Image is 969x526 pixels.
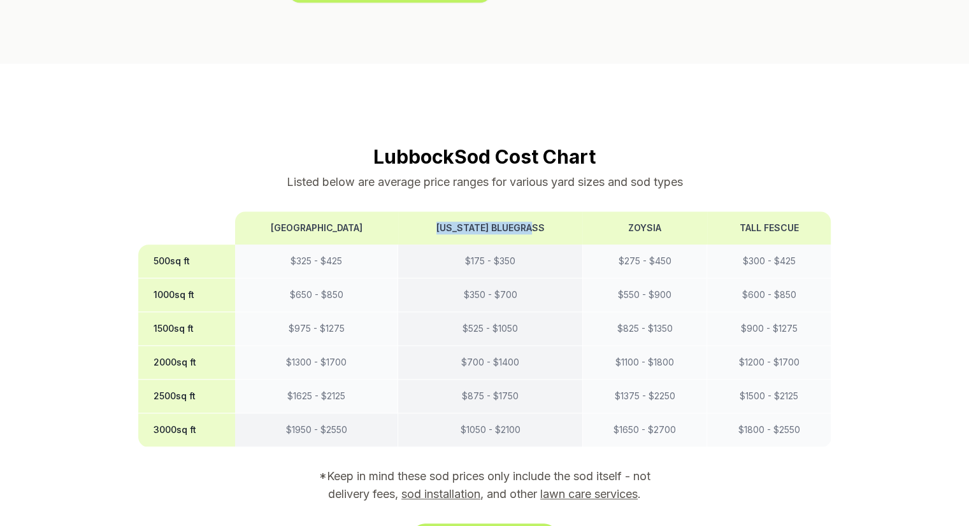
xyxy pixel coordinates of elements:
td: $ 300 - $ 425 [707,245,831,278]
a: lawn care services [540,487,638,501]
td: $ 550 - $ 900 [582,278,707,312]
td: $ 900 - $ 1275 [707,312,831,346]
td: $ 1100 - $ 1800 [582,346,707,380]
td: $ 700 - $ 1400 [398,346,583,380]
th: 2000 sq ft [138,346,236,380]
h2: Lubbock Sod Cost Chart [138,145,831,168]
td: $ 600 - $ 850 [707,278,831,312]
p: Listed below are average price ranges for various yard sizes and sod types [138,173,831,191]
p: *Keep in mind these sod prices only include the sod itself - not delivery fees, , and other . [301,467,668,503]
td: $ 175 - $ 350 [398,245,583,278]
td: $ 825 - $ 1350 [582,312,707,346]
td: $ 350 - $ 700 [398,278,583,312]
th: Zoysia [582,211,707,245]
td: $ 1050 - $ 2100 [398,413,583,447]
td: $ 1300 - $ 1700 [235,346,398,380]
td: $ 525 - $ 1050 [398,312,583,346]
td: $ 1375 - $ 2250 [582,380,707,413]
a: sod installation [401,487,480,501]
th: 500 sq ft [138,245,236,278]
td: $ 1650 - $ 2700 [582,413,707,447]
td: $ 1950 - $ 2550 [235,413,398,447]
th: 2500 sq ft [138,380,236,413]
th: 1500 sq ft [138,312,236,346]
th: [US_STATE] Bluegrass [398,211,583,245]
td: $ 275 - $ 450 [582,245,707,278]
th: 1000 sq ft [138,278,236,312]
td: $ 650 - $ 850 [235,278,398,312]
td: $ 1200 - $ 1700 [707,346,831,380]
td: $ 325 - $ 425 [235,245,398,278]
th: Tall Fescue [707,211,831,245]
th: [GEOGRAPHIC_DATA] [235,211,398,245]
td: $ 1500 - $ 2125 [707,380,831,413]
th: 3000 sq ft [138,413,236,447]
td: $ 975 - $ 1275 [235,312,398,346]
td: $ 1800 - $ 2550 [707,413,831,447]
td: $ 875 - $ 1750 [398,380,583,413]
td: $ 1625 - $ 2125 [235,380,398,413]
